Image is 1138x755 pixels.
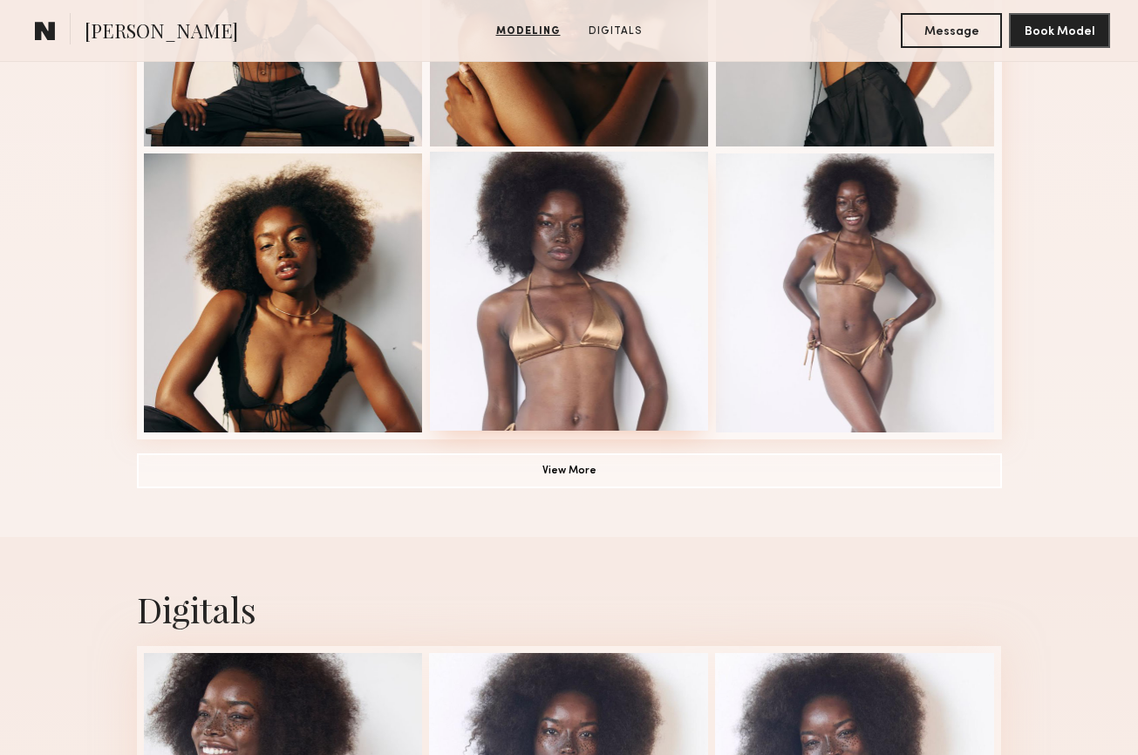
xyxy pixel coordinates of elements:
[489,24,568,39] a: Modeling
[85,17,238,48] span: [PERSON_NAME]
[901,13,1002,48] button: Message
[1009,13,1110,48] button: Book Model
[137,453,1002,488] button: View More
[582,24,650,39] a: Digitals
[1009,23,1110,37] a: Book Model
[137,586,1002,632] div: Digitals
